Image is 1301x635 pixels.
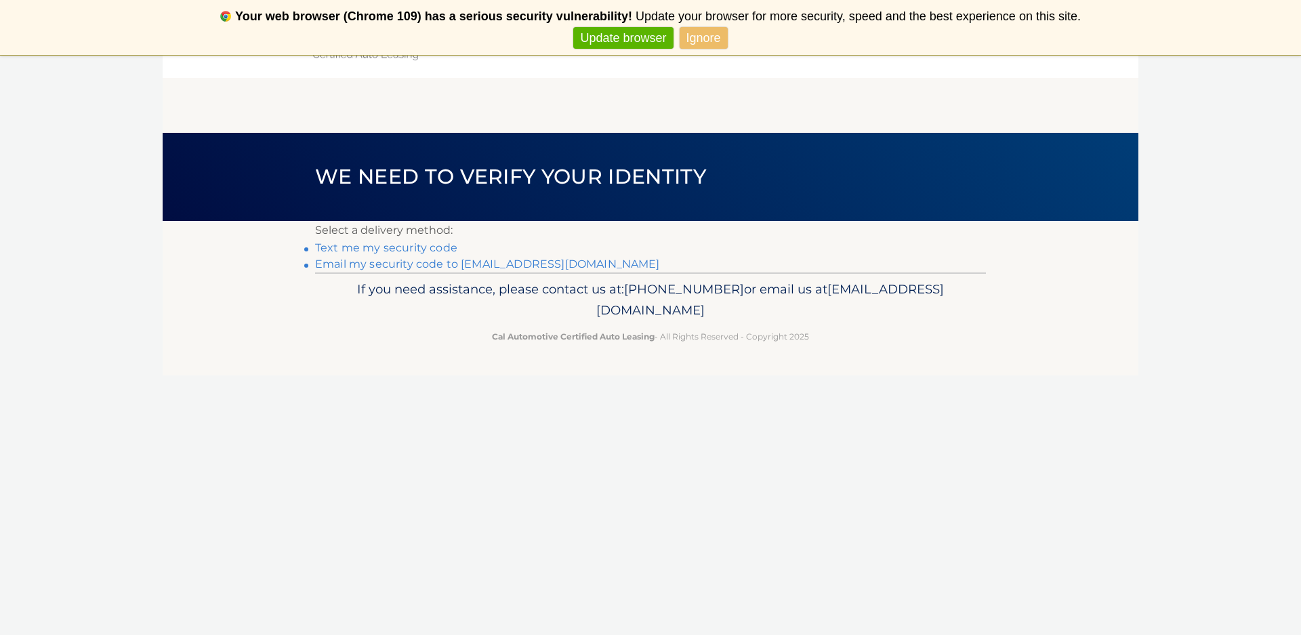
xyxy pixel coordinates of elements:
[492,331,655,342] strong: Cal Automotive Certified Auto Leasing
[324,329,977,344] p: - All Rights Reserved - Copyright 2025
[324,279,977,322] p: If you need assistance, please contact us at: or email us at
[315,164,706,189] span: We need to verify your identity
[680,27,728,49] a: Ignore
[624,281,744,297] span: [PHONE_NUMBER]
[235,9,632,23] b: Your web browser (Chrome 109) has a serious security vulnerability!
[636,9,1081,23] span: Update your browser for more security, speed and the best experience on this site.
[573,27,673,49] a: Update browser
[315,258,660,270] a: Email my security code to [EMAIL_ADDRESS][DOMAIN_NAME]
[315,221,986,240] p: Select a delivery method:
[315,241,457,254] a: Text me my security code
